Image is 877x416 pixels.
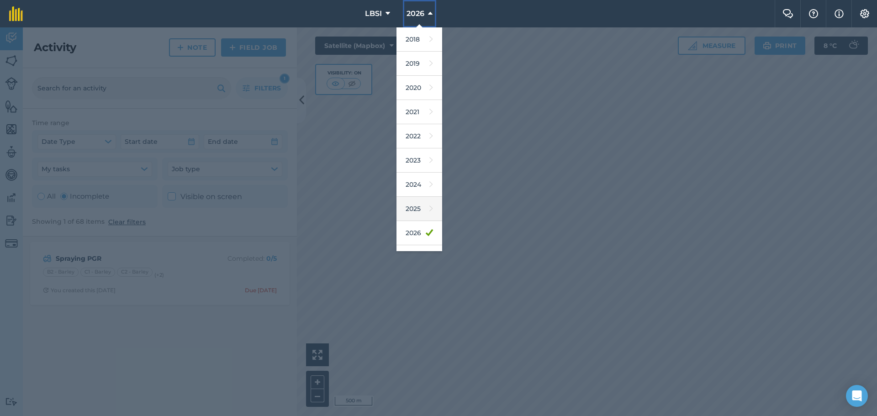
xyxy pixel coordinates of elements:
[808,9,819,18] img: A question mark icon
[846,385,868,407] div: Open Intercom Messenger
[365,8,382,19] span: LBSI
[835,8,844,19] img: svg+xml;base64,PHN2ZyB4bWxucz0iaHR0cDovL3d3dy53My5vcmcvMjAwMC9zdmciIHdpZHRoPSIxNyIgaGVpZ2h0PSIxNy...
[396,197,442,221] a: 2025
[396,148,442,173] a: 2023
[407,8,424,19] span: 2026
[396,124,442,148] a: 2022
[396,173,442,197] a: 2024
[782,9,793,18] img: Two speech bubbles overlapping with the left bubble in the forefront
[396,76,442,100] a: 2020
[9,6,23,21] img: fieldmargin Logo
[859,9,870,18] img: A cog icon
[396,52,442,76] a: 2019
[396,100,442,124] a: 2021
[396,245,442,269] a: 2027
[396,27,442,52] a: 2018
[396,221,442,245] a: 2026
